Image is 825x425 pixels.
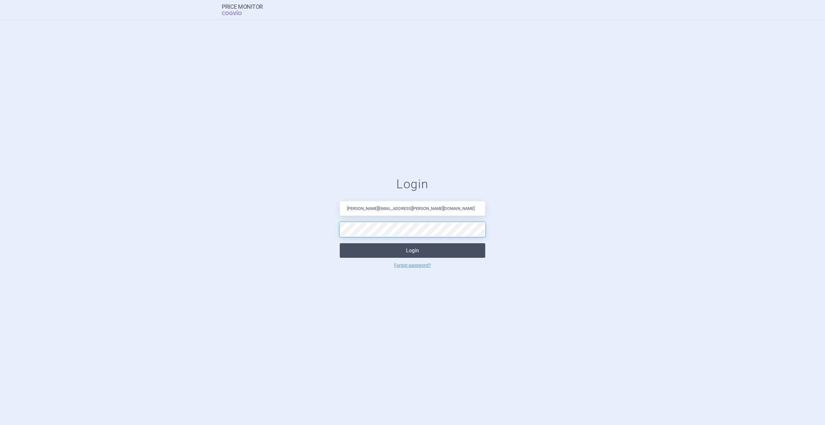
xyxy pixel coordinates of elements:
h1: Login [340,177,485,192]
a: Forgot password? [394,263,431,267]
span: COGVIO [222,10,251,15]
a: Price MonitorCOGVIO [222,4,263,16]
input: Email [340,201,485,216]
strong: Price Monitor [222,4,263,10]
button: Login [340,243,485,258]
